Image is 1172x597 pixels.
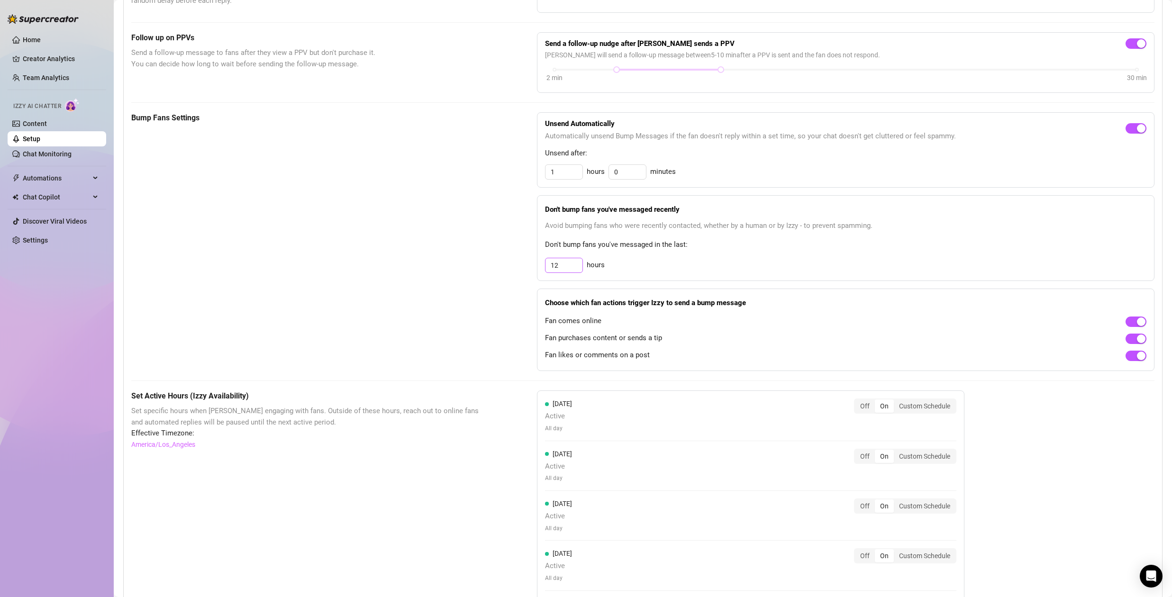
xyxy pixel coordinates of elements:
[875,450,894,463] div: On
[1140,565,1163,588] div: Open Intercom Messenger
[855,499,875,513] div: Off
[546,72,563,83] div: 2 min
[855,450,875,463] div: Off
[894,549,955,562] div: Custom Schedule
[545,205,680,214] strong: Don't bump fans you've messaged recently
[131,428,490,439] span: Effective Timezone:
[65,98,80,112] img: AI Chatter
[545,350,650,361] span: Fan likes or comments on a post
[131,47,490,70] span: Send a follow-up message to fans after they view a PPV but don't purchase it. You can decide how ...
[12,194,18,200] img: Chat Copilot
[545,39,735,48] strong: Send a follow-up nudge after [PERSON_NAME] sends a PPV
[131,32,490,44] h5: Follow up on PPVs
[854,398,956,414] div: segmented control
[545,50,1146,60] span: [PERSON_NAME] will send a follow-up message between 5 - 10 min after a PPV is sent and the fan do...
[23,190,90,205] span: Chat Copilot
[12,174,20,182] span: thunderbolt
[894,450,955,463] div: Custom Schedule
[23,74,69,81] a: Team Analytics
[854,449,956,464] div: segmented control
[553,450,572,458] span: [DATE]
[894,399,955,413] div: Custom Schedule
[587,260,605,271] span: hours
[553,400,572,407] span: [DATE]
[854,548,956,563] div: segmented control
[855,399,875,413] div: Off
[553,500,572,507] span: [DATE]
[854,498,956,514] div: segmented control
[545,524,572,533] span: All day
[545,131,956,142] span: Automatically unsend Bump Messages if the fan doesn't reply within a set time, so your chat doesn...
[545,411,572,422] span: Active
[131,439,195,450] a: America/Los_Angeles
[131,406,490,428] span: Set specific hours when [PERSON_NAME] engaging with fans. Outside of these hours, reach out to on...
[1127,72,1147,83] div: 30 min
[13,102,61,111] span: Izzy AI Chatter
[587,166,605,178] span: hours
[23,36,41,44] a: Home
[131,390,490,402] h5: Set Active Hours (Izzy Availability)
[545,461,572,472] span: Active
[545,333,662,344] span: Fan purchases content or sends a tip
[545,220,1146,232] span: Avoid bumping fans who were recently contacted, whether by a human or by Izzy - to prevent spamming.
[650,166,676,178] span: minutes
[23,135,40,143] a: Setup
[23,171,90,186] span: Automations
[23,150,72,158] a: Chat Monitoring
[545,474,572,483] span: All day
[855,549,875,562] div: Off
[894,499,955,513] div: Custom Schedule
[553,550,572,557] span: [DATE]
[545,424,572,433] span: All day
[545,316,601,327] span: Fan comes online
[8,14,79,24] img: logo-BBDzfeDw.svg
[23,217,87,225] a: Discover Viral Videos
[545,298,746,307] strong: Choose which fan actions trigger Izzy to send a bump message
[545,574,572,583] span: All day
[545,511,572,522] span: Active
[875,499,894,513] div: On
[545,148,1146,159] span: Unsend after:
[545,119,615,128] strong: Unsend Automatically
[23,236,48,244] a: Settings
[23,51,99,66] a: Creator Analytics
[545,561,572,572] span: Active
[131,112,490,124] h5: Bump Fans Settings
[23,120,47,127] a: Content
[875,549,894,562] div: On
[875,399,894,413] div: On
[545,239,1146,251] span: Don't bump fans you've messaged in the last:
